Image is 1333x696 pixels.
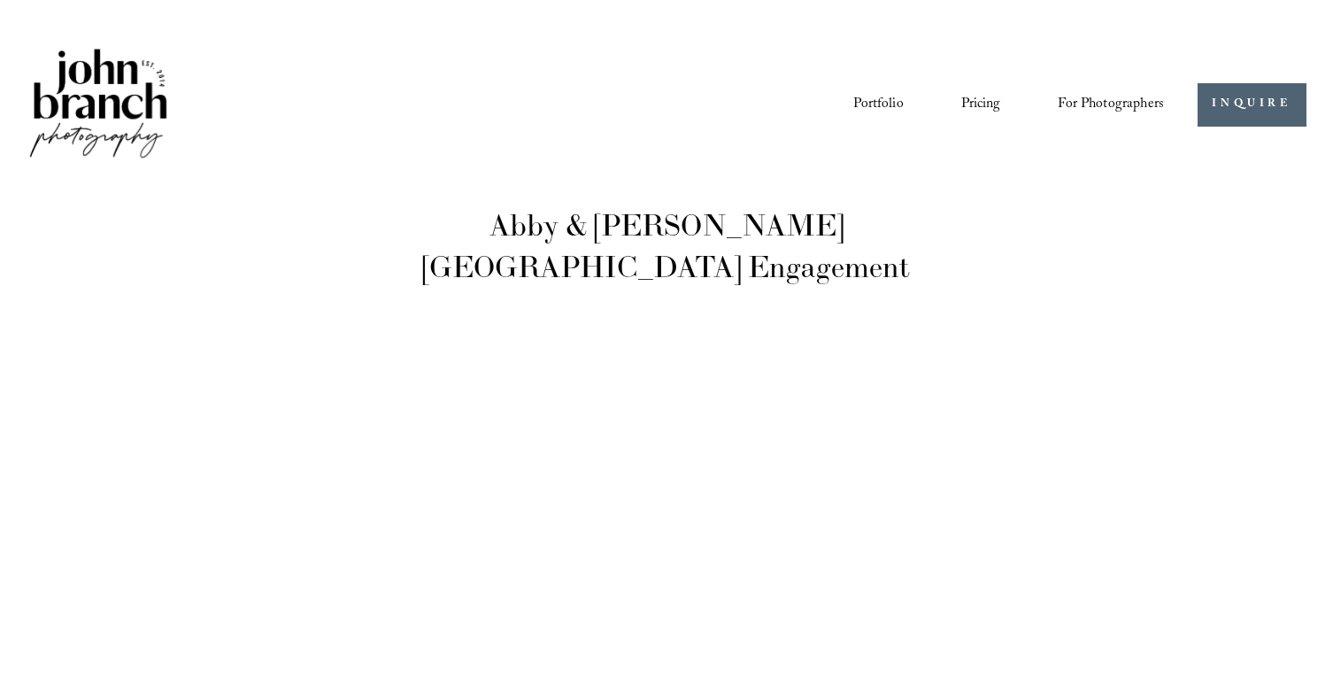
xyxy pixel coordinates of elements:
[1058,89,1164,120] a: folder dropdown
[347,205,987,288] h1: Abby & [PERSON_NAME][GEOGRAPHIC_DATA] Engagement
[1058,91,1164,119] span: For Photographers
[1198,83,1306,127] a: INQUIRE
[27,45,170,165] img: John Branch IV Photography
[853,89,903,120] a: Portfolio
[961,89,1001,120] a: Pricing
